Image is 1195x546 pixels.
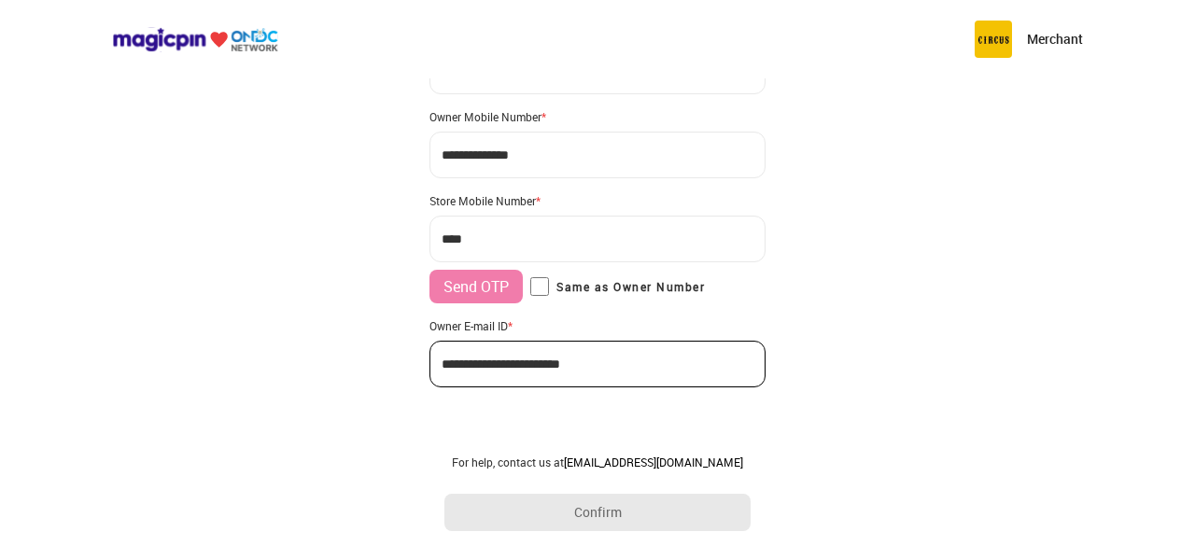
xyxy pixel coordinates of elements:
[530,277,549,296] input: Same as Owner Number
[444,494,751,531] button: Confirm
[429,193,766,208] div: Store Mobile Number
[1027,30,1083,49] p: Merchant
[429,318,766,333] div: Owner E-mail ID
[444,455,751,469] div: For help, contact us at
[429,270,523,303] button: Send OTP
[975,21,1012,58] img: circus.b677b59b.png
[112,27,278,52] img: ondc-logo-new-small.8a59708e.svg
[530,277,705,296] label: Same as Owner Number
[564,455,743,469] a: [EMAIL_ADDRESS][DOMAIN_NAME]
[429,109,766,124] div: Owner Mobile Number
